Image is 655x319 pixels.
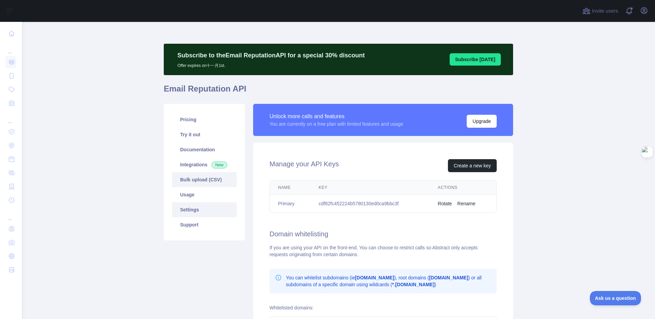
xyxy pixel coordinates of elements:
a: Integrations New [172,157,237,172]
a: Documentation [172,142,237,157]
p: Offer expires on 十一月 1st. [177,60,365,68]
button: Upgrade [467,115,497,128]
div: ... [5,208,16,221]
p: Subscribe to the Email Reputation API for a special 30 % discount [177,51,365,60]
td: cdf82fc452224b5780130ed0ca9bbc3f [310,195,430,213]
th: Key [310,181,430,195]
label: Whitelisted domains: [270,305,314,310]
h1: Email Reputation API [164,83,513,100]
div: Unlock more calls and features [270,112,403,121]
h2: Domain whitelisting [270,229,497,239]
h2: Manage your API Keys [270,159,339,172]
button: Subscribe [DATE] [450,53,501,66]
a: Bulk upload (CSV) [172,172,237,187]
div: If you are using your API on the front-end. You can choose to restrict calls so Abstract only acc... [270,244,497,258]
button: Create a new key [448,159,497,172]
button: Rename [457,200,476,207]
th: Actions [430,181,496,195]
div: ... [5,111,16,124]
iframe: Toggle Customer Support [590,291,641,305]
button: Invite users [581,5,620,16]
a: Usage [172,187,237,202]
span: New [212,162,227,168]
button: Rotate [438,200,452,207]
p: You can whitelist subdomains (ie ), root domains ( ) or all subdomains of a specific domain using... [286,274,491,288]
b: *.[DOMAIN_NAME] [392,282,434,287]
th: Name [270,181,310,195]
span: Invite users [592,7,618,15]
a: Try it out [172,127,237,142]
b: [DOMAIN_NAME] [355,275,394,280]
a: Support [172,217,237,232]
div: ... [5,41,16,55]
a: Pricing [172,112,237,127]
a: Settings [172,202,237,217]
div: You are currently on a free plan with limited features and usage [270,121,403,127]
td: Primary [270,195,310,213]
b: [DOMAIN_NAME] [429,275,468,280]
